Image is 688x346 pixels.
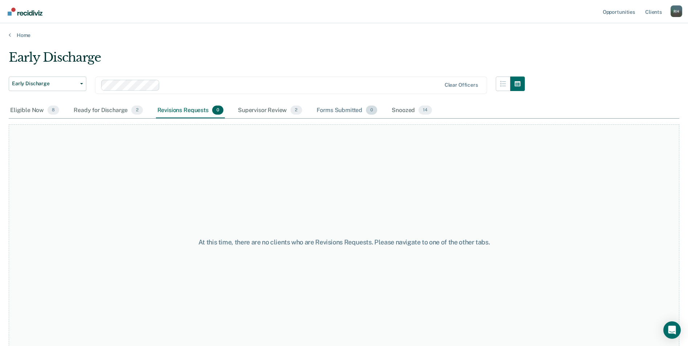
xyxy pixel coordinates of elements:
[291,106,302,115] span: 2
[366,106,377,115] span: 0
[9,50,525,71] div: Early Discharge
[131,106,143,115] span: 2
[12,81,77,87] span: Early Discharge
[671,5,682,17] button: Profile dropdown button
[9,32,679,38] a: Home
[315,103,379,119] div: Forms Submitted0
[177,238,512,246] div: At this time, there are no clients who are Revisions Requests. Please navigate to one of the othe...
[72,103,144,119] div: Ready for Discharge2
[236,103,304,119] div: Supervisor Review2
[48,106,59,115] span: 8
[419,106,432,115] span: 14
[9,103,61,119] div: Eligible Now8
[671,5,682,17] div: R H
[212,106,223,115] span: 0
[9,77,86,91] button: Early Discharge
[156,103,225,119] div: Revisions Requests0
[390,103,433,119] div: Snoozed14
[8,8,42,16] img: Recidiviz
[445,82,478,88] div: Clear officers
[663,321,681,339] div: Open Intercom Messenger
